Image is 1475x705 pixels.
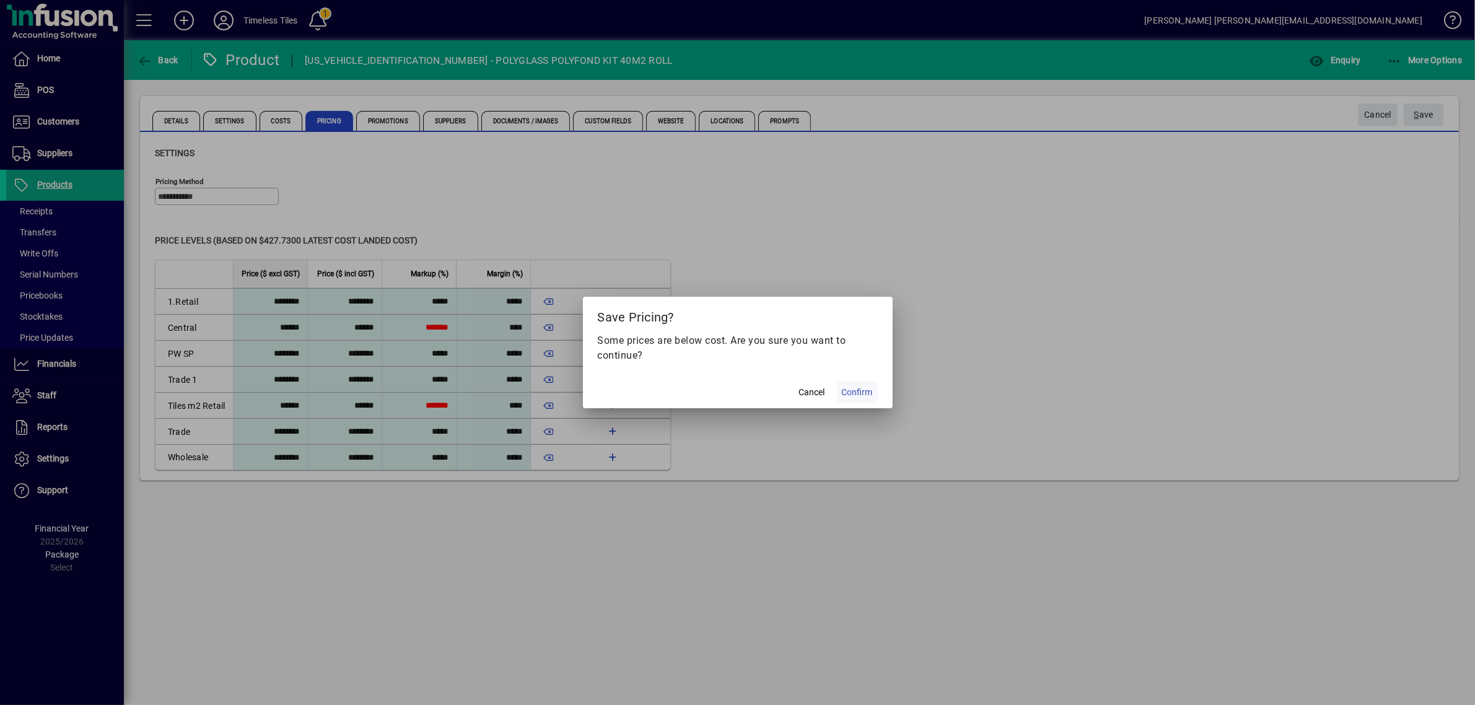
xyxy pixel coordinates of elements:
[583,297,893,333] h2: Save Pricing?
[837,381,878,403] button: Confirm
[792,381,832,403] button: Cancel
[799,386,825,399] span: Cancel
[598,333,878,363] p: Some prices are below cost. Are you sure you want to continue?
[842,386,873,399] span: Confirm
